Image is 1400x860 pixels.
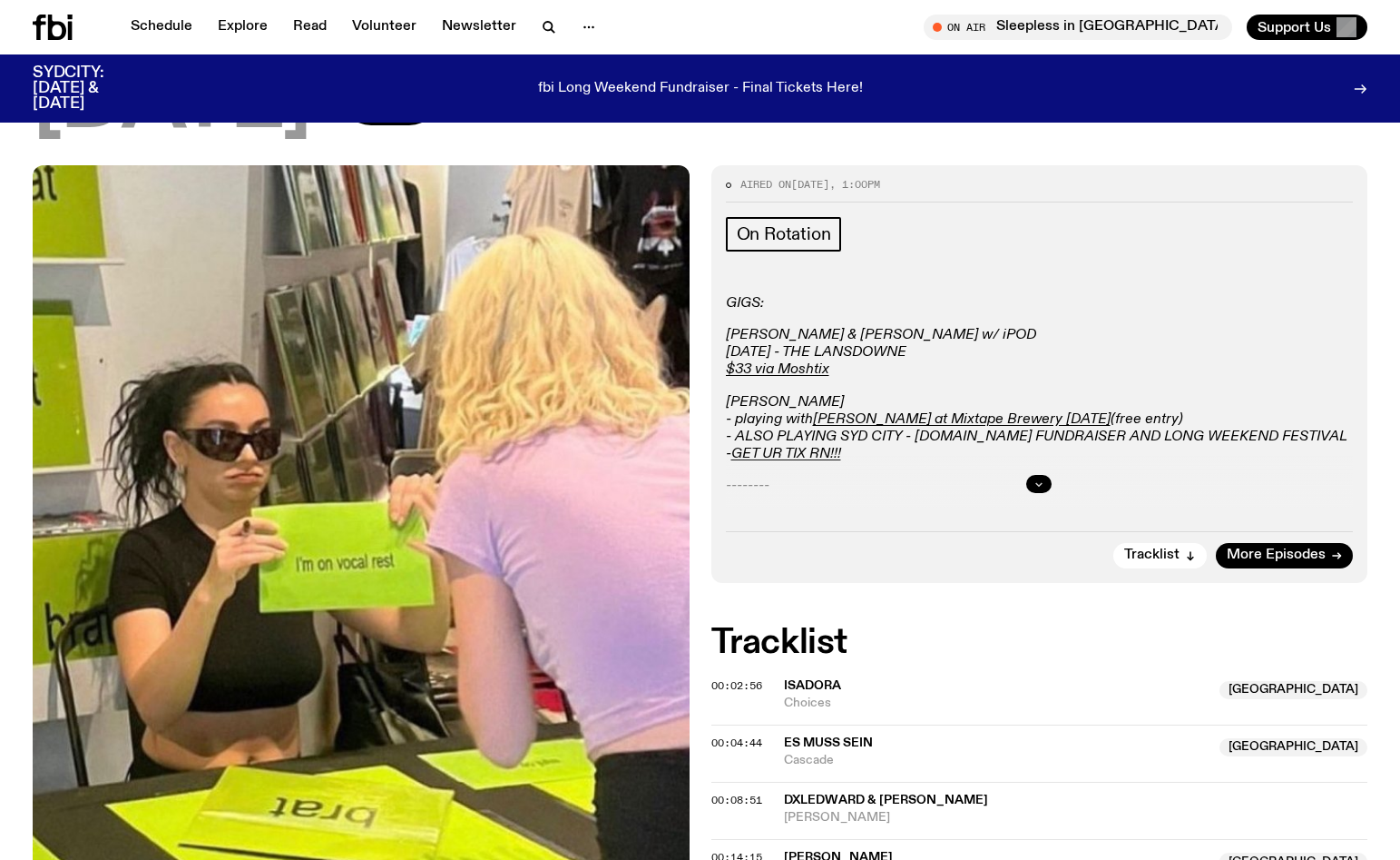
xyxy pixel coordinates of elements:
h2: Tracklist [711,627,1368,659]
button: Tracklist [1113,543,1207,568]
span: More Episodes [1227,549,1326,562]
a: $33 via Moshtix [726,362,829,377]
p: fbi Long Weekend Fundraiser - Final Tickets Here! [538,81,863,97]
span: [DATE] [791,177,829,192]
span: Aired on [740,177,791,192]
span: [GEOGRAPHIC_DATA] [1219,738,1367,756]
button: Support Us [1247,15,1367,40]
a: Explore [207,15,279,40]
span: Choices [784,695,1209,712]
button: 00:02:56 [711,681,762,691]
a: Read [282,15,338,40]
span: Support Us [1258,19,1331,35]
button: On AirSleepless in [GEOGRAPHIC_DATA] [924,15,1232,40]
a: Volunteer [341,15,427,40]
em: - playing with [726,412,813,427]
em: - ALSO PLAYING SYD CITY - [DOMAIN_NAME] FUNDRAISER AND LONG WEEKEND FESTIVAL - [726,430,1346,461]
span: Cascade [784,752,1209,769]
em: (free entry) [1111,412,1183,427]
span: , 1:00pm [829,177,880,192]
span: [PERSON_NAME] [784,809,1368,826]
a: GET UR TIX RN!!! [731,447,841,461]
span: Es Muss Sein [784,736,873,749]
span: dxledward & [PERSON_NAME] [784,794,988,806]
a: Newsletter [431,15,527,40]
button: 00:08:51 [711,796,762,806]
span: 00:04:44 [711,736,762,750]
em: [DATE] - THE LANSDOWNE [726,345,906,360]
span: [GEOGRAPHIC_DATA] [1219,681,1367,699]
em: [PERSON_NAME] & [PERSON_NAME] w/ iPOD [726,328,1036,342]
button: 00:04:44 [711,738,762,748]
a: On Rotation [726,217,842,252]
a: [PERSON_NAME] at Mixtape Brewery [DATE] [813,412,1111,427]
h3: SYDCITY: [DATE] & [DATE] [33,65,149,112]
span: Isadora [784,679,841,692]
a: More Episodes [1216,543,1353,568]
em: GIGS: [726,296,764,311]
span: [DATE] [33,62,310,143]
em: [PERSON_NAME] [726,395,844,410]
span: On Rotation [737,224,831,244]
span: Tracklist [1124,549,1180,562]
a: Schedule [120,15,203,40]
span: 00:08:51 [711,793,762,807]
span: 00:02:56 [711,678,762,693]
